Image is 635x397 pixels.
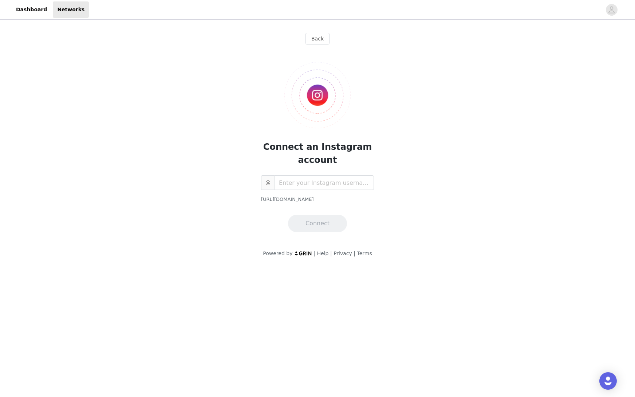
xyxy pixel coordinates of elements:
[263,142,372,165] span: Connect an Instagram account
[317,250,329,256] a: Help
[314,250,316,256] span: |
[608,4,615,16] div: avatar
[261,175,275,190] span: @
[599,372,617,390] div: Open Intercom Messenger
[334,250,352,256] a: Privacy
[275,175,374,190] input: Enter your Instagram username
[12,1,51,18] a: Dashboard
[330,250,332,256] span: |
[261,196,374,203] div: [URL][DOMAIN_NAME]
[354,250,355,256] span: |
[357,250,372,256] a: Terms
[284,62,351,129] img: Logo
[53,1,89,18] a: Networks
[305,33,330,44] button: Back
[263,250,292,256] span: Powered by
[294,251,312,256] img: logo
[288,215,347,232] button: Connect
